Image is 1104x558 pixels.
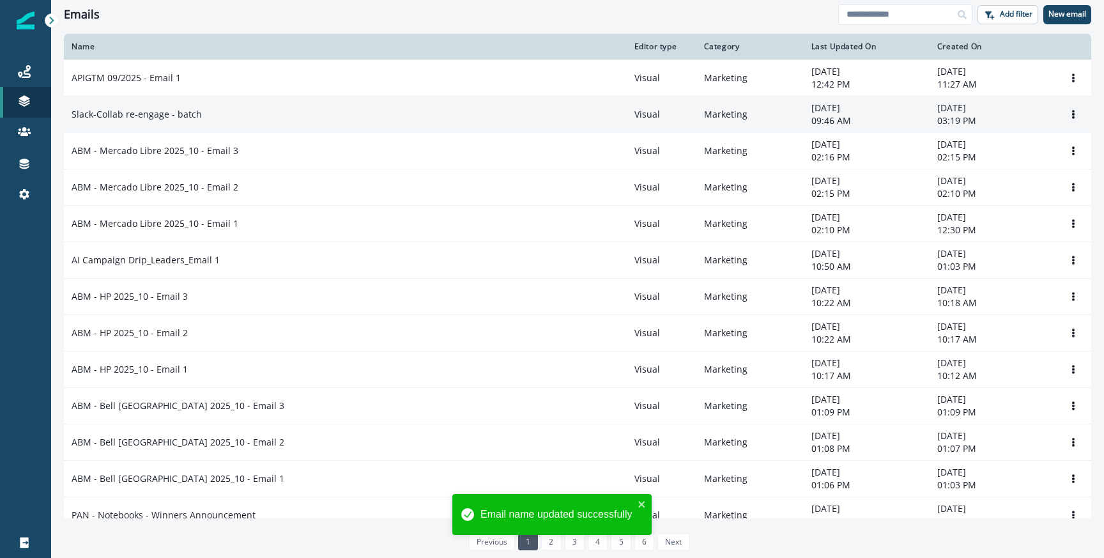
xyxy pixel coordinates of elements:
td: Marketing [696,169,804,205]
p: ABM - Bell [GEOGRAPHIC_DATA] 2025_10 - Email 1 [72,472,284,485]
h1: Emails [64,8,100,22]
td: Visual [627,59,696,96]
button: Options [1063,469,1084,488]
p: [DATE] [811,284,922,297]
p: ABM - Bell [GEOGRAPHIC_DATA] 2025_10 - Email 2 [72,436,284,449]
div: Created On [937,42,1048,52]
img: Inflection [17,12,34,29]
p: 09:46 AM [811,114,922,127]
a: AI Campaign Drip_Leaders_Email 1VisualMarketing[DATE]10:50 AM[DATE]01:03 PMOptions [64,242,1091,278]
td: Visual [627,314,696,351]
p: 01:06 PM [811,479,922,492]
p: Add filter [1000,10,1032,19]
a: ABM - HP 2025_10 - Email 3VisualMarketing[DATE]10:22 AM[DATE]10:18 AMOptions [64,278,1091,314]
p: 02:15 PM [937,151,1048,164]
p: 01:03 PM [937,479,1048,492]
button: Add filter [977,5,1038,24]
button: New email [1043,5,1091,24]
p: [DATE] [937,357,1048,369]
p: [DATE] [937,211,1048,224]
p: [DATE] [937,174,1048,187]
p: [DATE] [937,284,1048,297]
p: [DATE] [811,430,922,442]
a: ABM - Mercado Libre 2025_10 - Email 3VisualMarketing[DATE]02:16 PM[DATE]02:15 PMOptions [64,132,1091,169]
td: Marketing [696,205,804,242]
p: 02:10 PM [811,224,922,236]
p: 10:12 AM [937,369,1048,382]
button: Options [1063,68,1084,88]
p: 10:50 AM [811,260,922,273]
div: Category [704,42,796,52]
p: [DATE] [937,393,1048,406]
a: ABM - Mercado Libre 2025_10 - Email 2VisualMarketing[DATE]02:15 PM[DATE]02:10 PMOptions [64,169,1091,205]
p: [DATE] [811,65,922,78]
p: ABM - Mercado Libre 2025_10 - Email 1 [72,217,238,230]
td: Marketing [696,497,804,533]
button: close [638,499,647,509]
td: Marketing [696,59,804,96]
p: 01:09 PM [811,406,922,419]
td: Visual [627,205,696,242]
td: Visual [627,278,696,314]
a: Slack-Collab re-engage - batchVisualMarketing[DATE]09:46 AM[DATE]03:19 PMOptions [64,96,1091,132]
p: ABM - Mercado Libre 2025_10 - Email 2 [72,181,238,194]
div: Last Updated On [811,42,922,52]
p: 01:03 PM [937,260,1048,273]
a: ABM - Mercado Libre 2025_10 - Email 1VisualMarketing[DATE]02:10 PM[DATE]12:30 PMOptions [64,205,1091,242]
p: [DATE] [937,320,1048,333]
button: Options [1063,433,1084,452]
p: New email [1048,10,1086,19]
div: Email name updated successfully [480,507,634,522]
p: [DATE] [811,247,922,260]
p: [DATE] [937,247,1048,260]
a: ABM - Bell [GEOGRAPHIC_DATA] 2025_10 - Email 3VisualMarketing[DATE]01:09 PM[DATE]01:09 PMOptions [64,387,1091,424]
p: [DATE] [811,466,922,479]
p: [DATE] [811,320,922,333]
p: ABM - Bell [GEOGRAPHIC_DATA] 2025_10 - Email 3 [72,399,284,412]
p: 02:15 PM [811,187,922,200]
p: 02:16 PM [811,151,922,164]
p: 10:17 AM [811,369,922,382]
a: PAN - Notebooks - Winners AnnouncementVisualMarketing[DATE]06:26 PM[DATE]12:04 PMOptions [64,497,1091,533]
p: APIGTM 09/2025 - Email 1 [72,72,181,84]
p: 11:27 AM [937,78,1048,91]
p: [DATE] [811,357,922,369]
p: [DATE] [937,430,1048,442]
p: 06:26 PM [811,515,922,528]
p: 02:10 PM [937,187,1048,200]
td: Visual [627,460,696,497]
p: [DATE] [811,502,922,515]
td: Visual [627,96,696,132]
td: Marketing [696,351,804,387]
div: Editor type [634,42,689,52]
p: 12:42 PM [811,78,922,91]
a: ABM - HP 2025_10 - Email 1VisualMarketing[DATE]10:17 AM[DATE]10:12 AMOptions [64,351,1091,387]
p: ABM - HP 2025_10 - Email 3 [72,290,188,303]
p: ABM - Mercado Libre 2025_10 - Email 3 [72,144,238,157]
td: Visual [627,169,696,205]
p: [DATE] [811,211,922,224]
p: [DATE] [811,393,922,406]
td: Visual [627,132,696,169]
p: [DATE] [937,102,1048,114]
button: Options [1063,360,1084,379]
p: 01:07 PM [937,442,1048,455]
p: [DATE] [937,138,1048,151]
td: Marketing [696,132,804,169]
td: Visual [627,497,696,533]
td: Marketing [696,314,804,351]
button: Options [1063,323,1084,343]
a: Next page [657,534,689,550]
a: ABM - HP 2025_10 - Email 2VisualMarketing[DATE]10:22 AM[DATE]10:17 AMOptions [64,314,1091,351]
td: Marketing [696,460,804,497]
p: 03:19 PM [937,114,1048,127]
td: Marketing [696,96,804,132]
a: APIGTM 09/2025 - Email 1VisualMarketing[DATE]12:42 PM[DATE]11:27 AMOptions [64,59,1091,96]
p: 10:18 AM [937,297,1048,309]
button: Options [1063,141,1084,160]
td: Visual [627,242,696,278]
td: Marketing [696,424,804,460]
p: [DATE] [811,102,922,114]
p: [DATE] [937,466,1048,479]
p: [DATE] [937,65,1048,78]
